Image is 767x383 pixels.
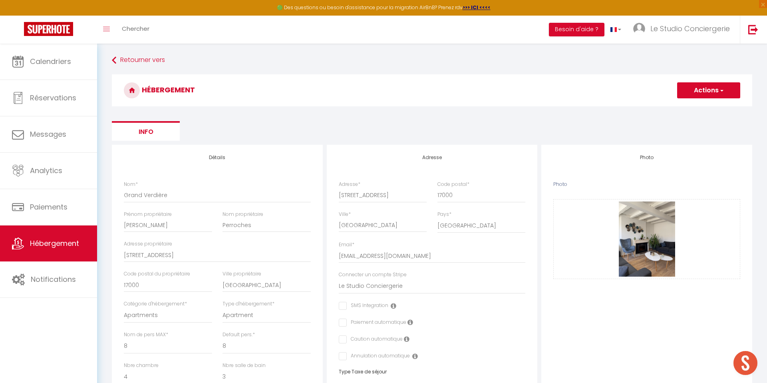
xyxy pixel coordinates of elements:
[124,300,187,308] label: Catégorie d'hébergement
[31,274,76,284] span: Notifications
[30,56,71,66] span: Calendriers
[339,241,354,249] label: Email
[553,155,740,160] h4: Photo
[24,22,73,36] img: Super Booking
[124,181,138,188] label: Nom
[122,24,149,33] span: Chercher
[223,270,261,278] label: Ville propriétaire
[549,23,604,36] button: Besoin d'aide ?
[112,53,752,68] a: Retourner vers
[339,369,526,375] h6: Type Taxe de séjour
[633,23,645,35] img: ...
[339,155,526,160] h4: Adresse
[627,16,740,44] a: ... Le Studio Conciergerie
[41,47,62,52] div: Domaine
[124,270,190,278] label: Code postal du propriétaire
[91,46,97,53] img: tab_keywords_by_traffic_grey.svg
[124,362,159,369] label: Nbre chambre
[223,211,263,218] label: Nom propriétaire
[223,331,255,339] label: Default pers.
[112,121,180,141] li: Info
[30,93,76,103] span: Réservations
[21,21,90,27] div: Domaine: [DOMAIN_NAME]
[339,271,407,279] label: Connecter un compte Stripe
[748,24,758,34] img: logout
[112,74,752,106] h3: HÉBERGEMENT
[30,238,79,248] span: Hébergement
[650,24,730,34] span: Le Studio Conciergerie
[30,166,62,176] span: Analytics
[124,211,172,218] label: Prénom propriétaire
[339,181,360,188] label: Adresse
[437,181,469,188] label: Code postal
[223,300,274,308] label: Type d'hébergement
[32,46,39,53] img: tab_domain_overview_orange.svg
[13,13,19,19] img: logo_orange.svg
[124,331,168,339] label: Nom de pers MAX
[347,319,406,327] label: Paiement automatique
[553,181,567,188] label: Photo
[116,16,155,44] a: Chercher
[339,211,351,218] label: Ville
[30,129,66,139] span: Messages
[30,202,68,212] span: Paiements
[347,335,403,344] label: Caution automatique
[677,82,740,98] button: Actions
[13,21,19,27] img: website_grey.svg
[437,211,451,218] label: Pays
[463,4,491,11] a: >>> ICI <<<<
[99,47,122,52] div: Mots-clés
[124,155,311,160] h4: Détails
[124,240,172,248] label: Adresse propriétaire
[733,351,757,375] div: Ouvrir le chat
[22,13,39,19] div: v 4.0.25
[223,362,266,369] label: Nbre salle de bain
